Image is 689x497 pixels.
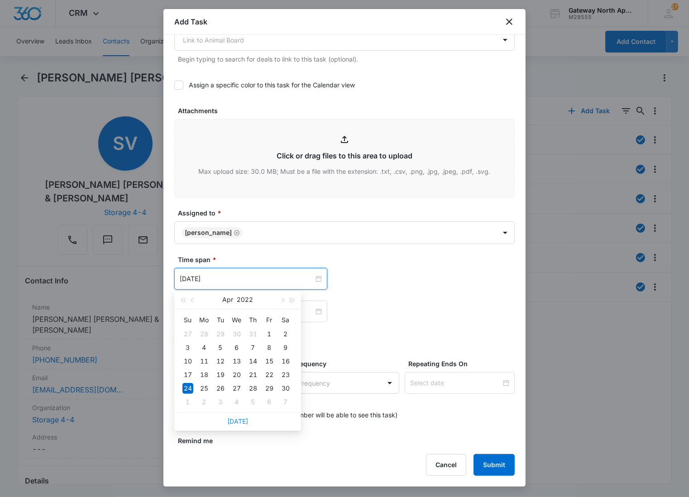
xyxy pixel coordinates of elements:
[212,341,229,354] td: 2022-04-05
[231,397,242,407] div: 4
[199,383,210,394] div: 25
[196,395,212,409] td: 2022-05-02
[231,342,242,353] div: 6
[280,397,291,407] div: 7
[231,356,242,367] div: 13
[185,229,232,236] div: [PERSON_NAME]
[278,382,294,395] td: 2022-04-30
[212,368,229,382] td: 2022-04-19
[215,369,226,380] div: 19
[174,80,515,90] label: Assign a specific color to this task for the Calendar view
[180,395,196,409] td: 2022-05-01
[261,382,278,395] td: 2022-04-29
[231,369,242,380] div: 20
[215,397,226,407] div: 3
[261,313,278,327] th: Fr
[278,327,294,341] td: 2022-04-02
[196,354,212,368] td: 2022-04-11
[237,291,253,309] button: 2022
[504,16,515,27] button: close
[196,368,212,382] td: 2022-04-18
[278,313,294,327] th: Sa
[182,342,193,353] div: 3
[196,341,212,354] td: 2022-04-04
[180,341,196,354] td: 2022-04-03
[229,327,245,341] td: 2022-03-30
[278,395,294,409] td: 2022-05-07
[264,356,275,367] div: 15
[178,54,515,64] p: Begin typing to search for deals to link to this task (optional).
[178,208,518,218] label: Assigned to
[212,354,229,368] td: 2022-04-12
[248,383,258,394] div: 28
[426,454,466,476] button: Cancel
[229,313,245,327] th: We
[199,342,210,353] div: 4
[231,383,242,394] div: 27
[212,313,229,327] th: Tu
[229,354,245,368] td: 2022-04-13
[199,397,210,407] div: 2
[278,341,294,354] td: 2022-04-09
[248,356,258,367] div: 14
[182,383,193,394] div: 24
[261,368,278,382] td: 2022-04-22
[174,16,207,27] h1: Add Task
[278,368,294,382] td: 2022-04-23
[212,382,229,395] td: 2022-04-26
[196,313,212,327] th: Mo
[180,313,196,327] th: Su
[408,359,518,368] label: Repeating Ends On
[280,342,291,353] div: 9
[410,378,501,388] input: Select date
[261,341,278,354] td: 2022-04-08
[245,341,261,354] td: 2022-04-07
[278,354,294,368] td: 2022-04-16
[248,329,258,339] div: 31
[178,106,518,115] label: Attachments
[199,356,210,367] div: 11
[264,329,275,339] div: 1
[474,454,515,476] button: Submit
[264,369,275,380] div: 22
[212,395,229,409] td: 2022-05-03
[180,368,196,382] td: 2022-04-17
[248,342,258,353] div: 7
[180,327,196,341] td: 2022-03-27
[180,382,196,395] td: 2022-04-24
[196,327,212,341] td: 2022-03-28
[264,342,275,353] div: 8
[180,354,196,368] td: 2022-04-10
[261,354,278,368] td: 2022-04-15
[248,397,258,407] div: 5
[182,356,193,367] div: 10
[180,274,314,284] input: Apr 24, 2022
[245,313,261,327] th: Th
[212,327,229,341] td: 2022-03-29
[227,417,248,425] a: [DATE]
[215,383,226,394] div: 26
[222,291,233,309] button: Apr
[199,369,210,380] div: 18
[264,383,275,394] div: 29
[245,354,261,368] td: 2022-04-14
[232,229,240,236] div: Remove Derek Stellway
[248,369,258,380] div: 21
[196,382,212,395] td: 2022-04-25
[178,255,518,264] label: Time span
[178,436,229,445] label: Remind me
[199,329,210,339] div: 28
[245,382,261,395] td: 2022-04-28
[215,342,226,353] div: 5
[229,341,245,354] td: 2022-04-06
[229,395,245,409] td: 2022-05-04
[215,356,226,367] div: 12
[245,395,261,409] td: 2022-05-05
[280,383,291,394] div: 30
[229,368,245,382] td: 2022-04-20
[215,329,226,339] div: 29
[231,329,242,339] div: 30
[293,359,403,368] label: Frequency
[182,397,193,407] div: 1
[182,369,193,380] div: 17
